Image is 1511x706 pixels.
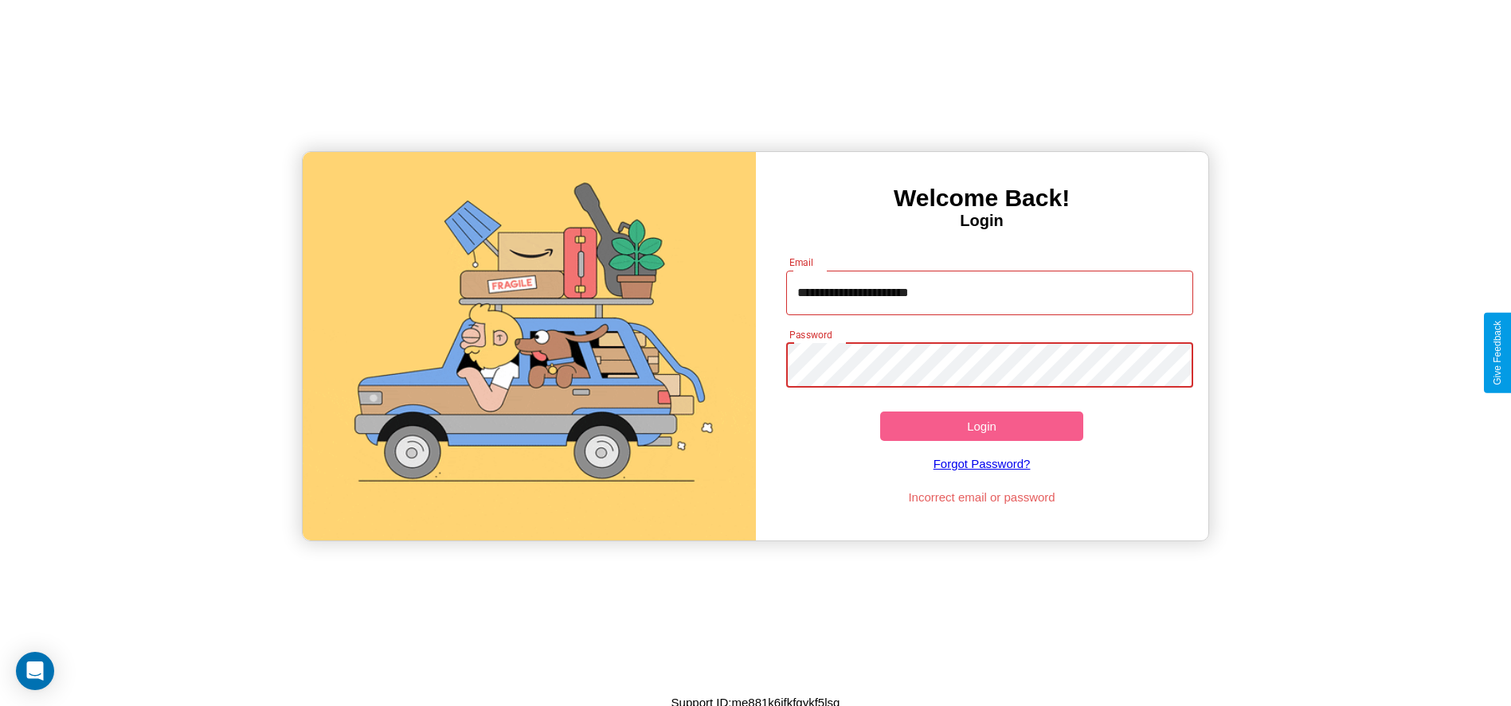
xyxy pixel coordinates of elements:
a: Forgot Password? [778,441,1185,486]
img: gif [303,152,755,540]
p: Incorrect email or password [778,486,1185,508]
div: Open Intercom Messenger [16,652,54,690]
h4: Login [756,212,1208,230]
button: Login [880,412,1084,441]
h3: Welcome Back! [756,185,1208,212]
label: Password [789,328,832,341]
div: Give Feedback [1492,321,1503,385]
label: Email [789,255,814,269]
